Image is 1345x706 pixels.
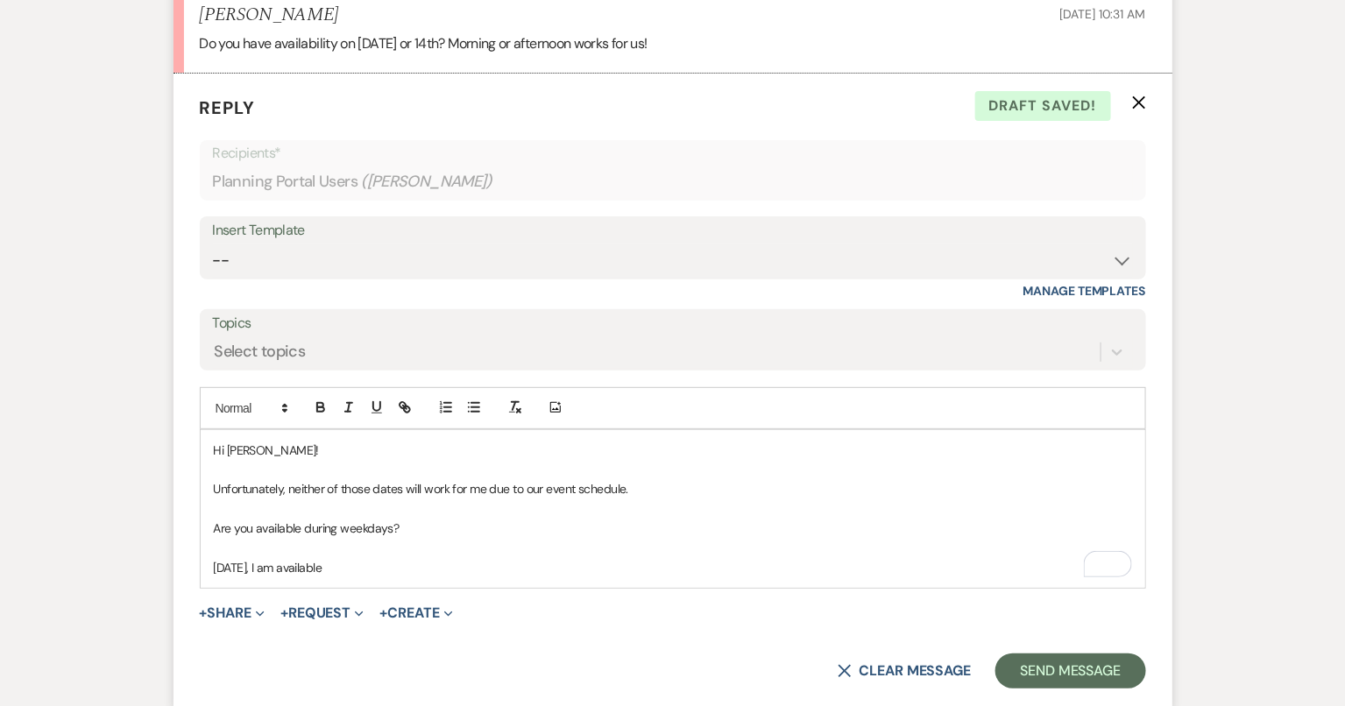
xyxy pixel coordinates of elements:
div: Insert Template [213,218,1133,244]
p: Hi [PERSON_NAME]! [214,441,1132,460]
span: Reply [200,96,256,119]
p: Are you available during weekdays? [214,519,1132,538]
div: Planning Portal Users [213,165,1133,199]
button: Share [200,606,265,620]
button: Create [379,606,452,620]
span: ( [PERSON_NAME] ) [361,170,492,194]
span: + [280,606,288,620]
label: Topics [213,311,1133,336]
button: Request [280,606,364,620]
button: Send Message [995,653,1145,688]
span: + [379,606,387,620]
span: [DATE] 10:31 AM [1060,6,1146,22]
span: Draft saved! [975,91,1111,121]
span: + [200,606,208,620]
div: To enrich screen reader interactions, please activate Accessibility in Grammarly extension settings [201,430,1145,589]
p: Unfortunately, neither of those dates will work for me due to our event schedule. [214,479,1132,498]
h5: [PERSON_NAME] [200,4,339,26]
a: Manage Templates [1023,283,1146,299]
p: [DATE], I am available [214,558,1132,577]
div: Select topics [215,341,306,364]
p: Recipients* [213,142,1133,165]
button: Clear message [838,664,971,678]
p: Do you have availability on [DATE] or 14th? Morning or afternoon works for us! [200,32,1146,55]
